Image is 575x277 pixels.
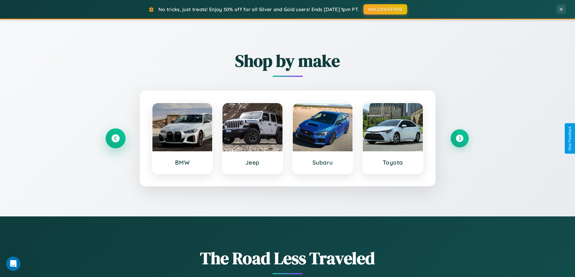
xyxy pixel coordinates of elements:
[6,257,21,271] iframe: Intercom live chat
[568,126,572,151] div: Give Feedback
[363,4,407,14] button: HALLOWEEN30
[158,6,359,12] span: No tricks, just treats! Enjoy 30% off for all Silver and Gold users! Ends [DATE] 1pm PT.
[228,159,276,166] h3: Jeep
[107,49,469,72] h2: Shop by make
[369,159,417,166] h3: Toyota
[158,159,206,166] h3: BMW
[299,159,347,166] h3: Subaru
[107,247,469,270] h1: The Road Less Traveled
